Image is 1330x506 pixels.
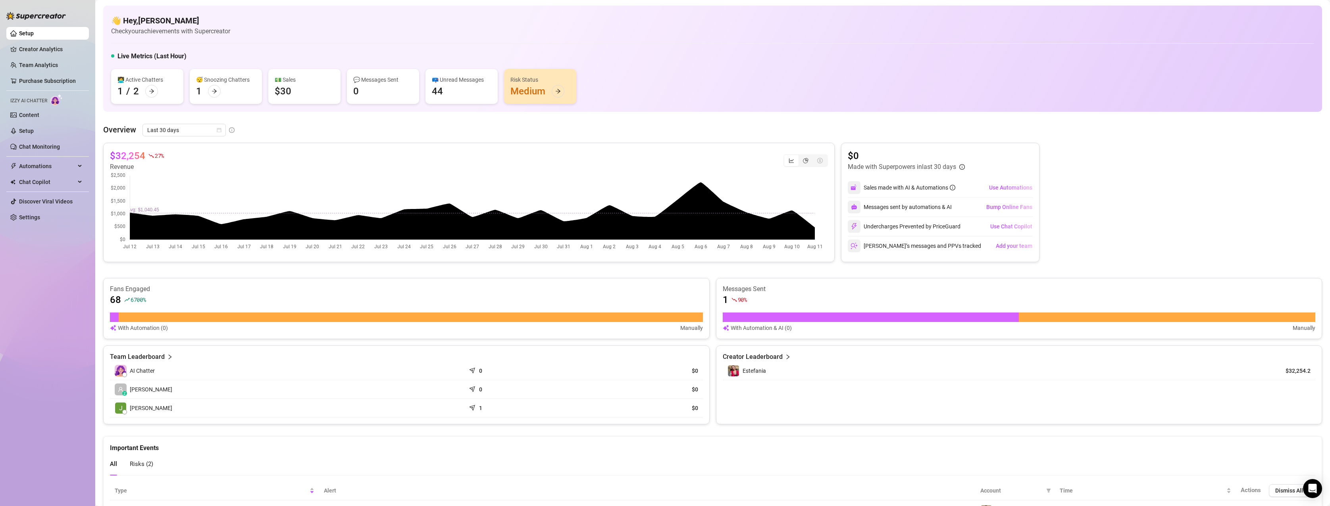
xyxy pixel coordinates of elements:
[111,26,230,36] article: Check your achievements with Supercreator
[589,367,698,375] article: $0
[167,352,173,362] span: right
[432,75,491,84] div: 📪 Unread Messages
[122,391,127,396] div: z
[851,184,858,191] img: svg%3e
[110,162,164,172] article: Revenue
[275,85,291,98] div: $30
[728,365,739,376] img: Estefania
[19,30,34,36] a: Setup
[118,387,123,392] span: user
[986,201,1033,213] button: Bump Online Fans
[10,97,47,105] span: Izzy AI Chatter
[217,128,221,132] span: calendar
[950,185,955,190] span: info-circle
[1055,481,1236,500] th: Time
[995,240,1033,252] button: Add your team
[1274,367,1311,375] article: $32,254.2
[723,293,728,306] article: 1
[19,214,40,220] a: Settings
[1060,486,1225,495] span: Time
[785,352,791,362] span: right
[731,297,737,303] span: fall
[115,486,308,495] span: Type
[723,324,729,332] img: svg%3e
[10,179,15,185] img: Chat Copilot
[851,223,858,230] img: svg%3e
[124,297,130,303] span: rise
[989,181,1033,194] button: Use Automations
[589,404,698,412] article: $0
[110,460,117,468] span: All
[117,75,177,84] div: 👩‍💻 Active Chatters
[959,164,965,170] span: info-circle
[110,481,319,500] th: Type
[738,296,747,303] span: 90 %
[117,85,123,98] div: 1
[6,12,66,20] img: logo-BBDzfeDw.svg
[149,88,154,94] span: arrow-right
[10,163,17,169] span: thunderbolt
[996,243,1032,249] span: Add your team
[110,324,116,332] img: svg%3e
[848,149,965,162] article: $0
[731,324,792,332] article: With Automation & AI (0)
[986,204,1032,210] span: Bump Online Fans
[319,481,976,500] th: Alert
[110,293,121,306] article: 68
[555,88,561,94] span: arrow-right
[147,124,221,136] span: Last 30 days
[848,240,981,252] div: [PERSON_NAME]’s messages and PPVs tracked
[510,75,570,84] div: Risk Status
[851,242,858,249] img: svg%3e
[479,404,482,412] article: 1
[864,183,955,192] div: Sales made with AI & Automations
[117,52,187,61] h5: Live Metrics (Last Hour)
[353,85,359,98] div: 0
[19,144,60,150] a: Chat Monitoring
[1046,488,1051,493] span: filter
[130,404,172,412] span: [PERSON_NAME]
[989,184,1032,191] span: Use Automations
[743,368,766,374] span: Estefania
[783,154,828,167] div: segmented control
[353,75,413,84] div: 💬 Messages Sent
[1303,479,1322,498] div: Open Intercom Messenger
[817,158,823,163] span: dollar-circle
[1269,484,1309,497] button: Dismiss All
[155,152,164,159] span: 27 %
[118,324,168,332] article: With Automation (0)
[469,366,477,374] span: send
[789,158,794,163] span: line-chart
[990,223,1032,230] span: Use Chat Copilot
[196,85,202,98] div: 1
[196,75,256,84] div: 😴 Snoozing Chatters
[479,367,482,375] article: 0
[130,366,155,375] span: AI Chatter
[110,352,165,362] article: Team Leaderboard
[680,324,703,332] article: Manually
[723,285,1316,293] article: Messages Sent
[848,162,956,172] article: Made with Superpowers in last 30 days
[848,201,952,213] div: Messages sent by automations & AI
[115,365,127,377] img: izzy-ai-chatter-avatar-DDCN_rTZ.svg
[723,352,783,362] article: Creator Leaderboard
[110,437,1315,453] div: Important Events
[479,385,482,393] article: 0
[19,198,73,205] a: Discover Viral Videos
[19,112,39,118] a: Content
[133,85,139,98] div: 2
[111,15,230,26] h4: 👋 Hey, [PERSON_NAME]
[848,220,960,233] div: Undercharges Prevented by PriceGuard
[130,385,172,394] span: [PERSON_NAME]
[275,75,334,84] div: 💵 Sales
[1241,487,1261,494] span: Actions
[19,43,83,56] a: Creator Analytics
[19,128,34,134] a: Setup
[1045,485,1053,496] span: filter
[103,124,136,136] article: Overview
[589,385,698,393] article: $0
[212,88,217,94] span: arrow-right
[851,204,857,210] img: svg%3e
[229,127,235,133] span: info-circle
[19,78,76,84] a: Purchase Subscription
